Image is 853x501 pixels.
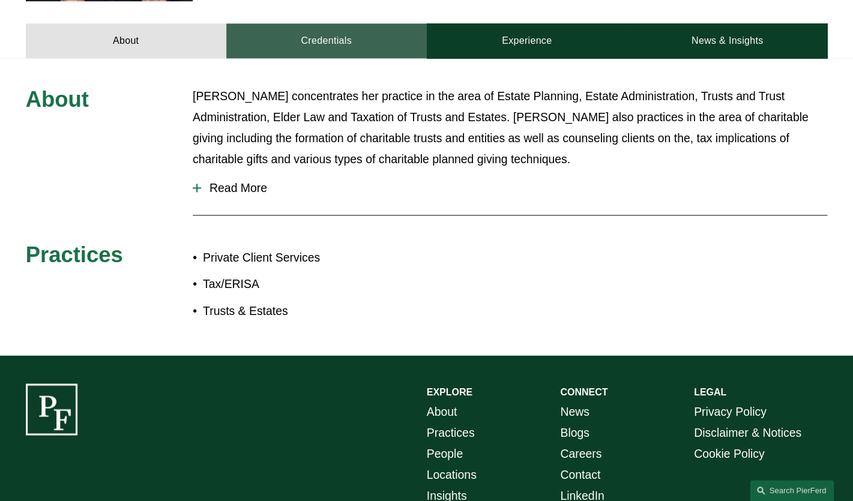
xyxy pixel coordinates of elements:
[694,422,801,443] a: Disclaimer & Notices
[560,401,589,422] a: News
[193,172,827,204] button: Read More
[427,23,627,58] a: Experience
[226,23,427,58] a: Credentials
[694,386,726,397] strong: LEGAL
[560,386,607,397] strong: CONNECT
[203,247,427,268] p: Private Client Services
[26,23,226,58] a: About
[427,401,457,422] a: About
[203,301,427,322] p: Trusts & Estates
[193,86,827,170] p: [PERSON_NAME] concentrates her practice in the area of Estate Planning, Estate Administration, Tr...
[427,386,472,397] strong: EXPLORE
[627,23,827,58] a: News & Insights
[560,422,589,443] a: Blogs
[203,274,427,295] p: Tax/ERISA
[694,443,765,464] a: Cookie Policy
[26,87,89,112] span: About
[750,480,834,501] a: Search this site
[201,181,827,195] span: Read More
[560,464,600,485] a: Contact
[560,443,601,464] a: Careers
[694,401,767,422] a: Privacy Policy
[427,422,475,443] a: Practices
[26,242,123,267] span: Practices
[427,464,477,485] a: Locations
[427,443,463,464] a: People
